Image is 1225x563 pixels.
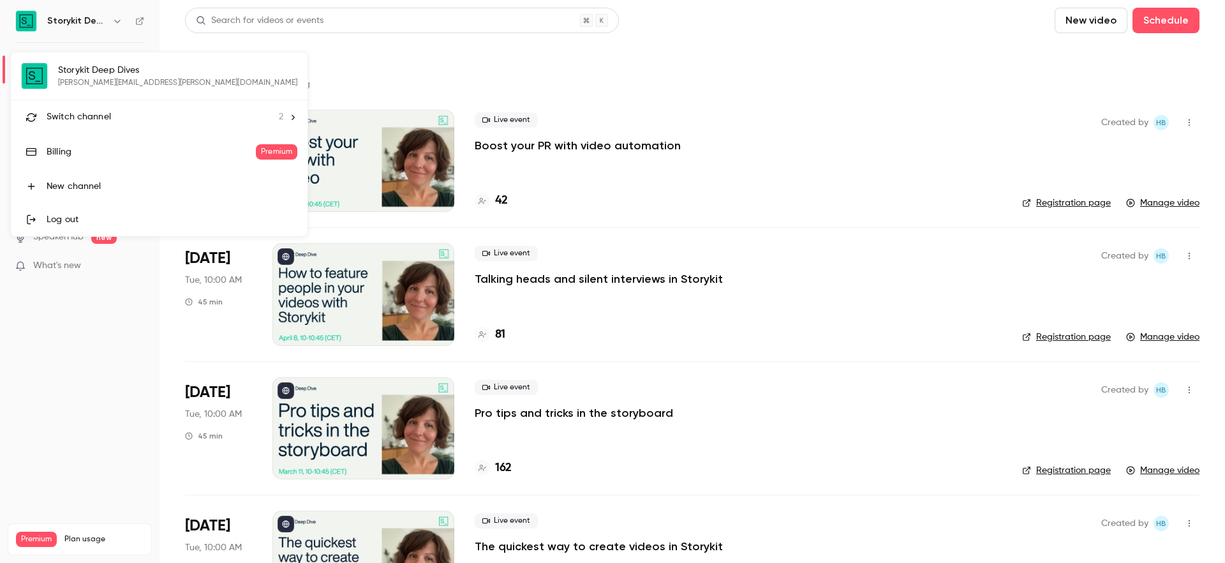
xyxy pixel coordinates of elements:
[279,110,283,124] span: 2
[47,213,297,226] div: Log out
[256,144,297,160] span: Premium
[47,110,111,124] span: Switch channel
[47,146,256,158] div: Billing
[47,180,297,193] div: New channel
